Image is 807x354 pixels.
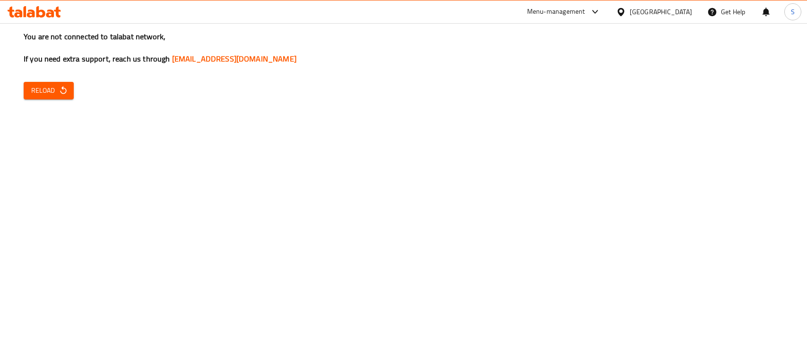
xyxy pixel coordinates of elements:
span: S [791,7,795,17]
a: [EMAIL_ADDRESS][DOMAIN_NAME] [172,52,296,66]
button: Reload [24,82,74,99]
span: Reload [31,85,66,97]
div: Menu-management [527,6,585,18]
div: [GEOGRAPHIC_DATA] [630,7,692,17]
h3: You are not connected to talabat network, If you need extra support, reach us through [24,31,783,64]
